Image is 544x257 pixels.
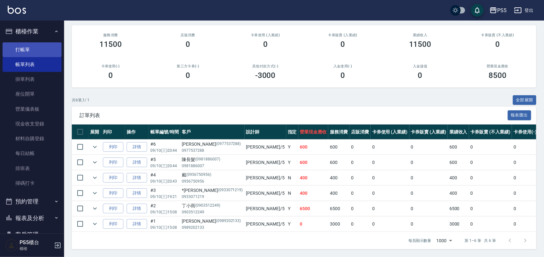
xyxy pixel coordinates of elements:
button: 全部展開 [513,95,537,105]
td: 0 [371,155,409,170]
th: 指定 [286,124,298,140]
a: 營業儀表板 [3,102,62,116]
div: [PERSON_NAME] [182,141,243,148]
button: 列印 [103,204,123,214]
button: expand row [90,158,100,167]
p: 第 1–6 筆 共 6 筆 [465,238,496,244]
h3: 8500 [489,71,506,80]
th: 列印 [101,124,125,140]
h2: 卡券使用 (入業績) [234,33,297,37]
td: 600 [298,155,329,170]
button: 列印 [103,142,123,152]
h2: 卡券販賣 (入業績) [312,33,374,37]
p: 09/10 (三) 20:43 [150,178,179,184]
td: [PERSON_NAME] /5 [245,201,286,216]
td: 0 [371,186,409,201]
td: #4 [149,170,180,185]
a: 詳情 [127,173,147,183]
th: 卡券使用(-) [512,124,538,140]
td: [PERSON_NAME] /5 [245,170,286,185]
h2: 卡券使用(-) [80,64,142,68]
th: 操作 [125,124,149,140]
td: [PERSON_NAME] /5 [245,140,286,155]
td: 0 [512,155,538,170]
h3: 11500 [409,40,431,49]
td: 600 [298,140,329,155]
td: 0 [469,170,512,185]
td: 0 [349,155,371,170]
a: 每日結帳 [3,146,62,161]
h3: 服務消費 [80,33,142,37]
img: Person [5,239,18,252]
p: 0981886007 [182,163,243,169]
button: 登出 [512,4,536,16]
p: 09/10 (三) 20:44 [150,163,179,169]
td: 3000 [328,217,349,232]
td: 600 [448,155,469,170]
td: #1 [149,217,180,232]
td: 0 [371,217,409,232]
td: [PERSON_NAME] /5 [245,217,286,232]
button: 列印 [103,158,123,167]
a: 材料自購登錄 [3,131,62,146]
th: 卡券販賣 (不入業績) [469,124,512,140]
td: 400 [328,170,349,185]
p: (0977537288) [216,141,241,148]
td: N [286,170,298,185]
td: 0 [409,201,448,216]
h2: 入金儲值 [389,64,451,68]
td: #5 [149,155,180,170]
p: (0989202133) [216,218,241,225]
span: 訂單列表 [80,112,508,119]
td: 6500 [448,201,469,216]
th: 店販消費 [349,124,371,140]
a: 現金收支登錄 [3,116,62,131]
td: 0 [469,186,512,201]
h2: 業績收入 [389,33,451,37]
h3: 0 [340,40,345,49]
th: 設計師 [245,124,286,140]
div: 陳長髮 [182,156,243,163]
td: 400 [328,186,349,201]
td: 0 [371,140,409,155]
div: 1000 [434,232,455,249]
td: 0 [349,170,371,185]
td: 0 [512,140,538,155]
a: 掃碼打卡 [3,176,62,191]
div: 丁小雨 [182,202,243,209]
th: 卡券販賣 (入業績) [409,124,448,140]
p: 共 6 筆, 1 / 1 [72,97,89,103]
td: 6500 [298,201,329,216]
button: 列印 [103,219,123,229]
td: Y [286,140,298,155]
td: 0 [469,201,512,216]
td: 0 [298,217,329,232]
a: 報表匯出 [508,112,531,118]
button: expand row [90,173,100,183]
h3: 0 [186,40,190,49]
p: 09/10 (三) 15:08 [150,209,179,215]
td: 400 [298,170,329,185]
th: 展開 [88,124,101,140]
button: 客戶管理 [3,226,62,243]
a: 帳單列表 [3,57,62,72]
p: 0977537288 [182,148,243,153]
button: 報表及分析 [3,210,62,227]
td: Y [286,155,298,170]
p: 0933071219 [182,194,243,200]
p: 09/10 (三) 20:44 [150,148,179,153]
td: 6500 [328,201,349,216]
td: N [286,186,298,201]
a: 詳情 [127,158,147,167]
td: Y [286,201,298,216]
td: 0 [409,155,448,170]
th: 營業現金應收 [298,124,329,140]
a: 詳情 [127,142,147,152]
td: 0 [349,217,371,232]
th: 帳單編號/時間 [149,124,180,140]
td: 400 [298,186,329,201]
h2: 入金使用(-) [312,64,374,68]
td: 0 [469,155,512,170]
button: save [471,4,484,17]
a: 詳情 [127,188,147,198]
